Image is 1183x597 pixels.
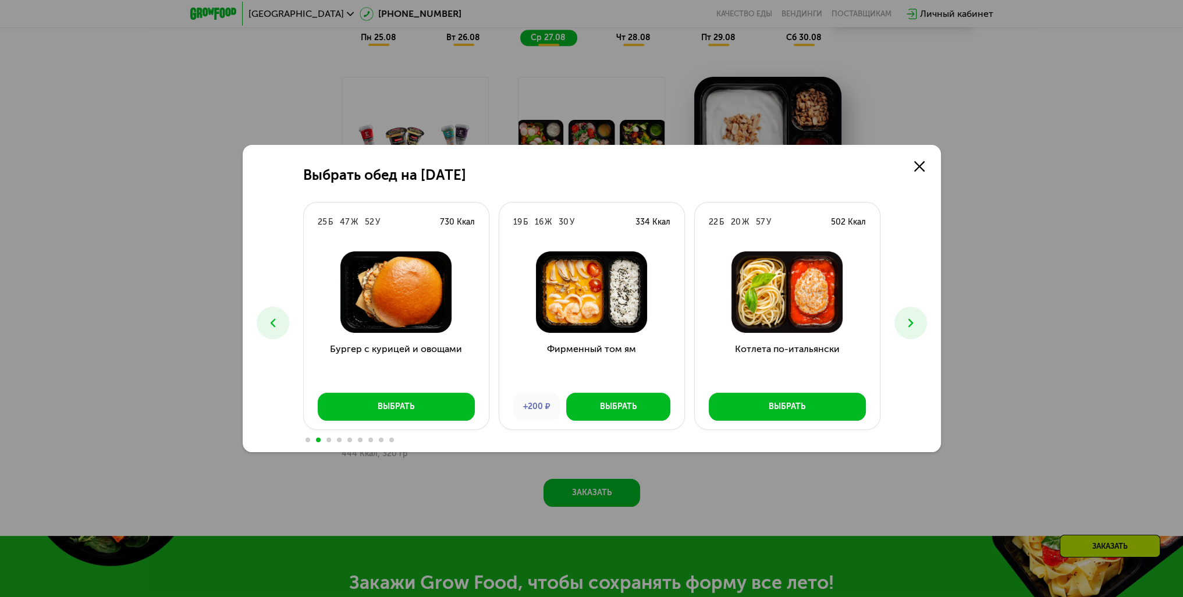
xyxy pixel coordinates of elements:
div: Выбрать [378,401,414,413]
div: Выбрать [769,401,805,413]
h3: Котлета по-итальянски [695,342,880,384]
div: 16 [535,216,543,228]
h2: Выбрать обед на [DATE] [303,167,466,183]
div: Ж [351,216,358,228]
h3: Бургер с курицей и овощами [304,342,489,384]
div: Ж [742,216,749,228]
div: 30 [559,216,569,228]
img: Котлета по-итальянски [704,251,871,333]
div: 19 [513,216,522,228]
div: У [570,216,574,228]
div: Б [523,216,528,228]
div: 57 [756,216,765,228]
div: 334 Ккал [635,216,670,228]
div: 730 Ккал [440,216,475,228]
button: Выбрать [318,393,475,421]
div: 52 [365,216,374,228]
div: 22 [709,216,718,228]
div: 25 [318,216,327,228]
div: 20 [731,216,741,228]
div: 47 [340,216,350,228]
button: Выбрать [709,393,866,421]
img: Бургер с курицей и овощами [313,251,479,333]
h3: Фирменный том ям [499,342,684,384]
div: Выбрать [600,401,637,413]
button: Выбрать [566,393,670,421]
div: Б [719,216,724,228]
div: Б [328,216,333,228]
div: У [375,216,380,228]
div: Ж [545,216,552,228]
img: Фирменный том ям [509,251,675,333]
div: У [766,216,771,228]
div: +200 ₽ [513,393,560,421]
div: 502 Ккал [831,216,866,228]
